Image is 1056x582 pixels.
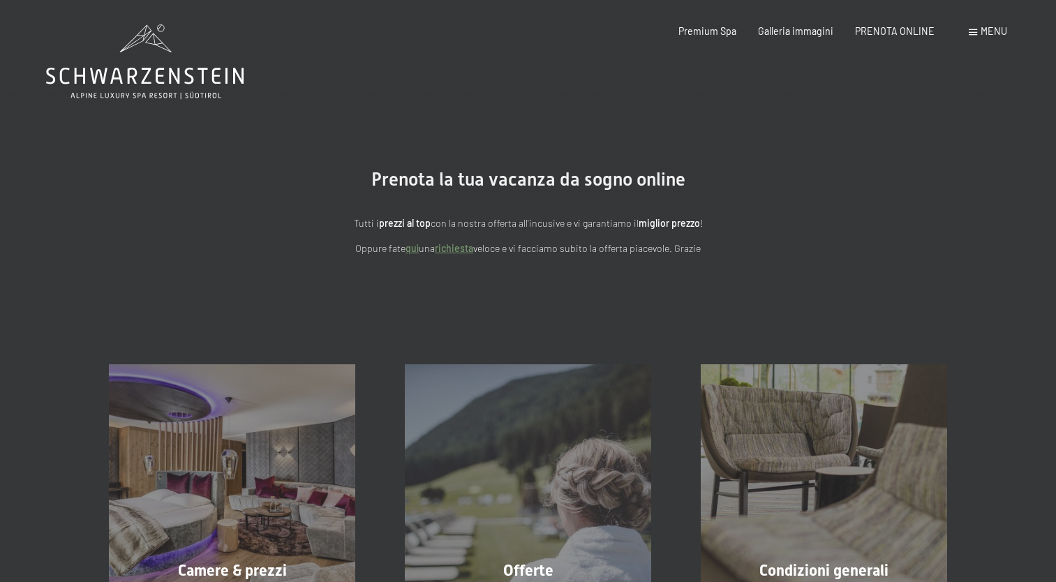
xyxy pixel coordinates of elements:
[221,216,835,232] p: Tutti i con la nostra offerta all'incusive e vi garantiamo il !
[503,562,553,579] span: Offerte
[855,25,935,37] a: PRENOTA ONLINE
[371,169,685,190] span: Prenota la tua vacanza da sogno online
[406,242,419,254] a: quì
[758,25,833,37] a: Galleria immagini
[178,562,287,579] span: Camere & prezzi
[639,217,700,229] strong: miglior prezzo
[981,25,1007,37] span: Menu
[678,25,736,37] a: Premium Spa
[221,241,835,257] p: Oppure fate una veloce e vi facciamo subito la offerta piacevole. Grazie
[435,242,473,254] a: richiesta
[379,217,431,229] strong: prezzi al top
[759,562,888,579] span: Condizioni generali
